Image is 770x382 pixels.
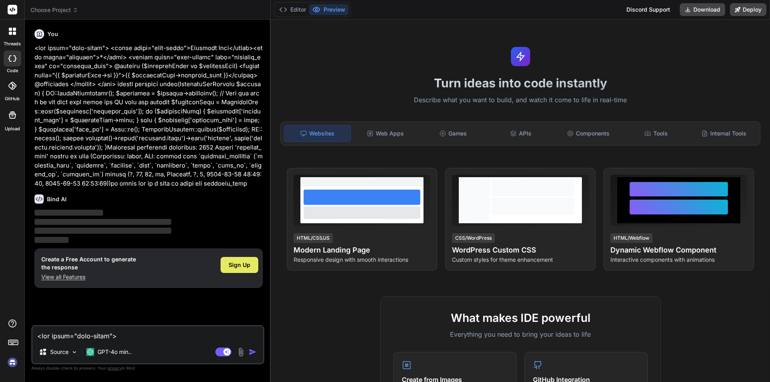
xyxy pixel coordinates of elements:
span: privacy [107,366,122,370]
h6: You [47,30,58,38]
h1: Turn ideas into code instantly [276,76,765,90]
p: View all Features [41,273,136,281]
div: Tools [623,125,689,142]
p: <lor ipsum="dolo-sitam"> <conse adipi="elit-seddo">Eiusmodt Inci</utlab><etdo magna="aliquaen">*<... [34,44,263,188]
h2: What makes IDE powerful [393,309,648,326]
img: icon [249,348,257,356]
p: Describe what you want to build, and watch it come to life in real-time [276,95,765,105]
img: signin [6,356,19,369]
label: Upload [5,125,20,132]
span: ‌ [34,219,171,225]
h4: Modern Landing Page [294,245,430,256]
div: HTML/CSS/JS [294,233,333,243]
div: Websites [284,125,351,142]
h1: Create a Free Account to generate the response [41,255,136,271]
button: Preview [309,4,349,15]
div: HTML/Webflow [610,233,652,243]
button: Download [680,3,725,16]
button: Editor [276,4,309,15]
p: Custom styles for theme enhancement [452,256,589,264]
h6: Bind AI [47,195,67,203]
div: Components [555,125,622,142]
p: Always double-check its answers. Your in Bind [31,364,264,372]
div: CSS/WordPress [452,233,495,243]
button: Deploy [730,3,766,16]
p: Source [50,348,69,356]
p: Interactive components with animations [610,256,747,264]
img: GPT-4o mini [86,348,94,356]
span: ‌ [34,237,69,243]
label: GitHub [5,95,20,102]
h4: Dynamic Webflow Component [610,245,747,256]
div: Games [420,125,486,142]
label: code [7,67,18,74]
img: Pick Models [71,349,78,356]
img: attachment [236,348,245,357]
p: GPT-4o min.. [97,348,132,356]
label: threads [4,40,21,47]
div: Discord Support [622,3,675,16]
p: Responsive design with smooth interactions [294,256,430,264]
span: ‌ [34,228,171,234]
h4: WordPress Custom CSS [452,245,589,256]
span: ‌ [34,210,103,216]
div: Web Apps [353,125,419,142]
p: Everything you need to bring your ideas to life [393,329,648,339]
div: APIs [488,125,554,142]
span: Choose Project [30,6,78,14]
span: Sign Up [229,261,250,269]
div: Internal Tools [691,125,757,142]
